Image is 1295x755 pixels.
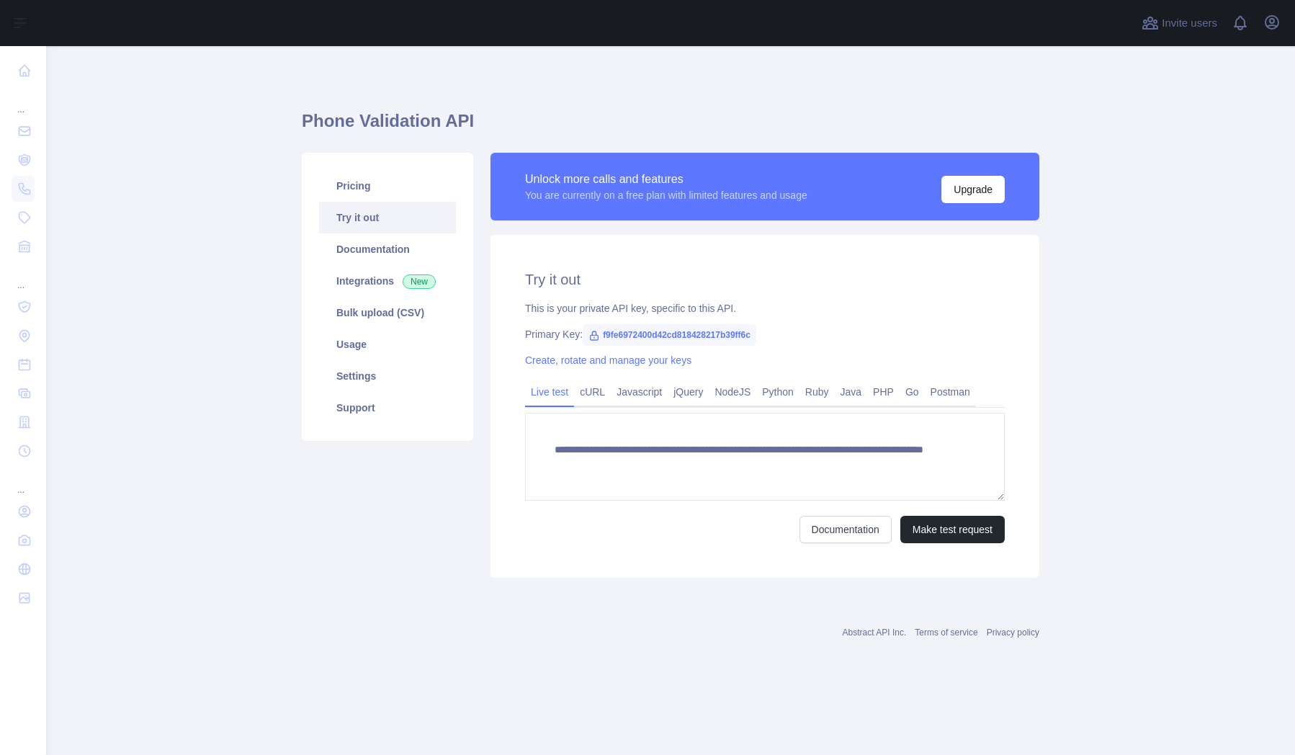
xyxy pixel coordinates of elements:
a: Java [835,380,868,403]
div: You are currently on a free plan with limited features and usage [525,188,807,202]
span: f9fe6972400d42cd818428217b39ff6c [583,324,756,346]
a: Documentation [799,516,892,543]
a: Go [900,380,925,403]
a: Terms of service [915,627,977,638]
a: Abstract API Inc. [843,627,907,638]
h2: Try it out [525,269,1005,290]
a: Bulk upload (CSV) [319,297,456,329]
a: Javascript [611,380,668,403]
a: Documentation [319,233,456,265]
div: ... [12,467,35,496]
a: NodeJS [709,380,756,403]
a: Postman [925,380,976,403]
a: PHP [867,380,900,403]
a: Support [319,392,456,424]
button: Make test request [900,516,1005,543]
a: cURL [574,380,611,403]
button: Upgrade [941,176,1005,203]
a: jQuery [668,380,709,403]
a: Settings [319,360,456,392]
div: This is your private API key, specific to this API. [525,301,1005,316]
a: Python [756,380,799,403]
div: ... [12,86,35,115]
span: Invite users [1162,15,1217,32]
span: New [403,274,436,289]
a: Live test [525,380,574,403]
a: Create, rotate and manage your keys [525,354,691,366]
div: Primary Key: [525,327,1005,341]
div: ... [12,262,35,291]
div: Unlock more calls and features [525,171,807,188]
a: Ruby [799,380,835,403]
a: Integrations New [319,265,456,297]
h1: Phone Validation API [302,110,1039,144]
a: Usage [319,329,456,360]
a: Pricing [319,170,456,202]
a: Try it out [319,202,456,233]
a: Privacy policy [987,627,1039,638]
button: Invite users [1139,12,1220,35]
